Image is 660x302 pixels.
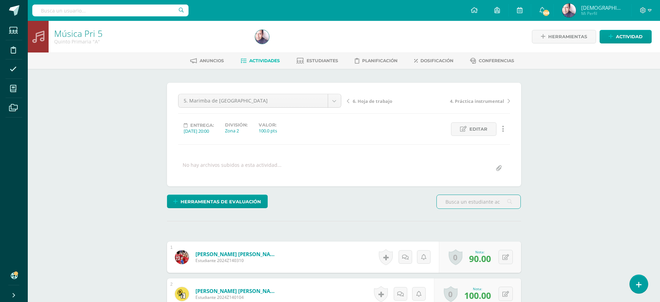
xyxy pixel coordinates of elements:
input: Busca un estudiante aquí... [437,195,520,209]
span: Herramientas [548,30,587,43]
a: 6. Hoja de trabajo [347,97,428,104]
span: Actividad [616,30,643,43]
span: Entrega: [190,123,214,128]
h1: Música Pri 5 [54,28,247,38]
label: Valor: [259,122,277,128]
a: Estudiantes [296,55,338,66]
div: Zona 2 [225,128,248,134]
div: Nota: [464,286,491,291]
label: División: [225,122,248,128]
img: bb97c0accd75fe6aba3753b3e15f42da.png [255,30,269,44]
span: Mi Perfil [581,10,623,16]
span: Estudiantes [307,58,338,63]
div: [DATE] 20:00 [184,128,214,134]
span: Estudiante 2024Z140310 [195,258,279,263]
a: 4. Práctica instrumental [428,97,510,104]
span: 5. Marimba de [GEOGRAPHIC_DATA] [184,94,323,107]
span: 100.00 [464,289,491,301]
span: Actividades [249,58,280,63]
span: Herramientas de evaluación [181,195,261,208]
a: Dosificación [414,55,453,66]
img: daea8346063d1f66b41902912afa7a09.png [175,287,189,301]
span: Conferencias [479,58,514,63]
a: Música Pri 5 [54,27,102,39]
a: [PERSON_NAME] [PERSON_NAME] [195,287,279,294]
a: Actividades [241,55,280,66]
span: 6. Hoja de trabajo [353,98,392,104]
a: [PERSON_NAME] [PERSON_NAME] [195,251,279,258]
span: Planificación [362,58,398,63]
img: bb97c0accd75fe6aba3753b3e15f42da.png [562,3,576,17]
a: 0 [449,249,462,265]
input: Busca un usuario... [32,5,189,16]
a: Herramientas de evaluación [167,195,268,208]
img: 68845917a4fd927e51224279cf1ee479.png [175,250,189,264]
a: Planificación [355,55,398,66]
div: Quinto Primaria 'A' [54,38,247,45]
a: Anuncios [190,55,224,66]
span: Editar [469,123,487,136]
span: Anuncios [200,58,224,63]
span: 558 [542,9,550,17]
a: Herramientas [532,30,596,43]
span: [DEMOGRAPHIC_DATA] [581,4,623,11]
div: Nota: [469,250,491,254]
span: 4. Práctica instrumental [450,98,504,104]
a: Actividad [600,30,652,43]
a: 5. Marimba de [GEOGRAPHIC_DATA] [178,94,341,107]
div: 100.0 pts [259,128,277,134]
a: Conferencias [470,55,514,66]
a: 0 [444,286,458,302]
span: Estudiante 2024Z140104 [195,294,279,300]
span: 90.00 [469,253,491,264]
span: Dosificación [420,58,453,63]
div: No hay archivos subidos a esta actividad... [183,162,282,175]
